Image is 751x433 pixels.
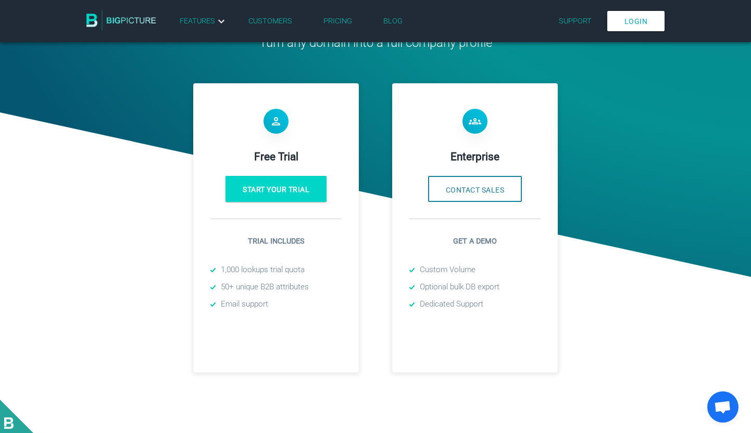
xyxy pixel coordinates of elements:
[180,15,228,28] a: Features
[226,176,327,202] a: Start your trial
[248,17,292,26] a: Customers
[210,281,342,293] li: 50+ unique B2B attributes
[383,17,403,26] a: Blog
[86,10,156,31] img: BigPicture.io
[323,17,352,26] a: Pricing
[210,236,342,247] p: Trial includes
[707,391,739,423] div: Chat öffnen
[409,298,541,310] li: Dedicated Support
[428,176,522,202] button: Contact Sales
[409,150,541,163] h4: Enterprise
[8,35,743,50] h3: Turn any domain into a full company profile
[210,150,342,163] h4: Free Trial
[409,236,541,247] p: Get a demo
[210,298,342,310] li: Email support
[409,281,541,293] li: Optional bulk DB export
[210,264,342,276] li: 1,000 lookups trial quota
[607,11,665,31] a: Login
[409,264,541,276] li: Custom Volume
[4,417,14,429] img: BigPicture-logo-whitev2.png
[559,17,592,26] a: Support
